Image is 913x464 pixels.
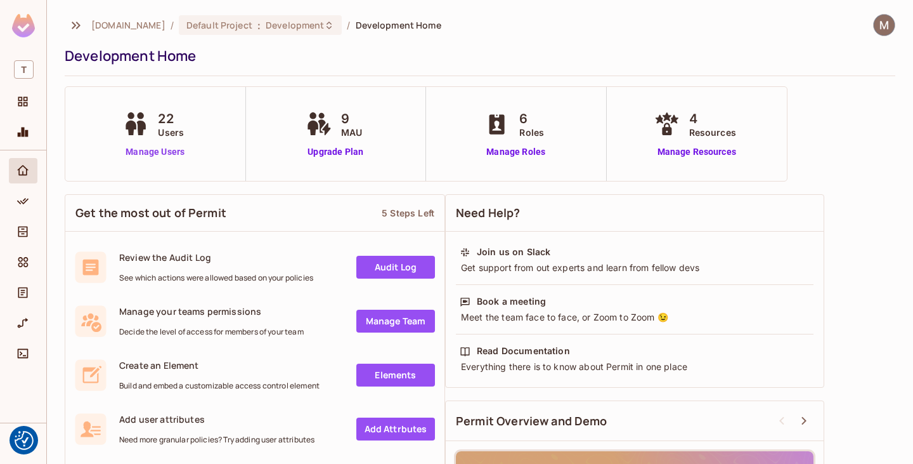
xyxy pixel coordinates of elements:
[519,109,544,128] span: 6
[460,361,810,373] div: Everything there is to know about Permit in one place
[9,310,37,336] div: URL Mapping
[65,46,889,65] div: Development Home
[356,256,435,279] a: Audit Log
[689,109,736,128] span: 4
[119,327,304,337] span: Decide the level of access for members of your team
[119,251,313,263] span: Review the Audit Log
[874,15,895,36] img: Marie Gondeck
[15,431,34,450] img: Revisit consent button
[9,89,37,114] div: Projects
[9,219,37,244] div: Directory
[158,126,184,139] span: Users
[9,249,37,275] div: Elements
[9,431,37,456] div: Help & Updates
[341,109,362,128] span: 9
[341,126,362,139] span: MAU
[456,205,521,221] span: Need Help?
[171,19,174,31] li: /
[9,119,37,145] div: Monitoring
[460,262,810,274] div: Get support from out experts and learn from fellow devs
[460,311,810,324] div: Meet the team face to face, or Zoom to Zoom 😉
[9,189,37,214] div: Policy
[15,431,34,450] button: Consent Preferences
[120,145,190,159] a: Manage Users
[481,145,550,159] a: Manage Roles
[119,435,314,445] span: Need more granular policies? Try adding user attributes
[12,14,35,37] img: SReyMgAAAABJRU5ErkJggg==
[9,280,37,305] div: Audit Log
[119,381,320,391] span: Build and embed a customizable access control element
[75,205,226,221] span: Get the most out of Permit
[158,109,184,128] span: 22
[651,145,742,159] a: Manage Resources
[119,359,320,371] span: Create an Element
[356,364,435,387] a: Elements
[356,19,441,31] span: Development Home
[119,273,313,283] span: See which actions were allowed based on your policies
[382,207,434,219] div: 5 Steps Left
[9,158,37,183] div: Home
[477,246,550,258] div: Join us on Slack
[91,19,165,31] span: the active workspace
[456,413,607,429] span: Permit Overview and Demo
[519,126,544,139] span: Roles
[9,341,37,366] div: Connect
[257,20,261,30] span: :
[303,145,368,159] a: Upgrade Plan
[356,310,435,333] a: Manage Team
[119,305,304,317] span: Manage your teams permissions
[186,19,252,31] span: Default Project
[14,60,34,79] span: T
[119,413,314,425] span: Add user attributes
[689,126,736,139] span: Resources
[356,418,435,441] a: Add Attrbutes
[9,55,37,84] div: Workspace: thermosphr.com
[477,345,570,357] div: Read Documentation
[266,19,324,31] span: Development
[347,19,350,31] li: /
[477,295,546,308] div: Book a meeting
